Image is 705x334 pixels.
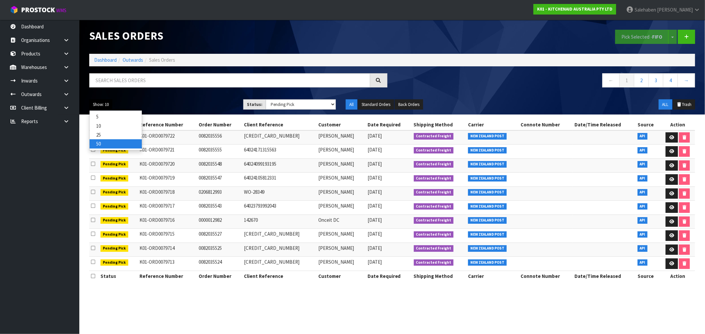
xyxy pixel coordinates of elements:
[56,7,66,14] small: WMS
[197,186,242,201] td: 0206812993
[90,121,142,130] a: 10
[242,173,316,187] td: 64024105812331
[242,215,316,229] td: 142670
[414,161,454,168] span: Contracted Freight
[197,257,242,271] td: 0082035524
[660,271,695,281] th: Action
[468,147,507,154] span: NEW ZEALAND POST
[100,245,128,252] span: Pending Pick
[138,173,197,187] td: K01-ORD0079719
[100,259,128,266] span: Pending Pick
[466,271,519,281] th: Carrier
[638,245,648,252] span: API
[366,271,412,281] th: Date Required
[242,243,316,257] td: [CREDIT_CARD_NUMBER]
[358,99,394,110] button: Standard Orders
[100,189,128,196] span: Pending Pick
[636,271,660,281] th: Source
[100,217,128,224] span: Pending Pick
[368,203,382,209] span: [DATE]
[197,119,242,130] th: Order Number
[317,186,366,201] td: [PERSON_NAME]
[414,175,454,182] span: Contracted Freight
[638,231,648,238] span: API
[648,73,663,87] a: 3
[414,245,454,252] span: Contracted Freight
[317,201,366,215] td: [PERSON_NAME]
[242,201,316,215] td: 64023793992043
[242,257,316,271] td: [CREDIT_CARD_NUMBER]
[317,145,366,159] td: [PERSON_NAME]
[602,73,620,87] a: ←
[414,147,454,154] span: Contracted Freight
[468,231,507,238] span: NEW ZEALAND POST
[573,119,636,130] th: Date/Time Released
[368,147,382,153] span: [DATE]
[638,161,648,168] span: API
[368,217,382,223] span: [DATE]
[197,158,242,173] td: 0082035548
[635,7,656,13] span: Salehaben
[100,161,128,168] span: Pending Pick
[100,203,128,210] span: Pending Pick
[242,158,316,173] td: 64024099193195
[89,73,370,87] input: Search sales orders
[138,271,197,281] th: Reference Number
[197,130,242,145] td: 0082035556
[100,231,128,238] span: Pending Pick
[366,119,412,130] th: Date Required
[638,217,648,224] span: API
[638,259,648,266] span: API
[414,203,454,210] span: Contracted Freight
[197,173,242,187] td: 0082035547
[634,73,649,87] a: 2
[573,271,636,281] th: Date/Time Released
[138,186,197,201] td: K01-ORD0079718
[138,119,197,130] th: Reference Number
[123,57,143,63] a: Outwards
[537,6,612,12] strong: K01 - KITCHENAID AUSTRALIA PTY LTD
[242,119,316,130] th: Client Reference
[242,145,316,159] td: 64024171315563
[414,259,454,266] span: Contracted Freight
[138,201,197,215] td: K01-ORD0079717
[100,175,128,182] span: Pending Pick
[368,259,382,265] span: [DATE]
[468,259,507,266] span: NEW ZEALAND POST
[519,271,573,281] th: Connote Number
[468,217,507,224] span: NEW ZEALAND POST
[368,231,382,237] span: [DATE]
[638,203,648,210] span: API
[414,231,454,238] span: Contracted Freight
[346,99,357,110] button: All
[149,57,175,63] span: Sales Orders
[615,30,669,44] button: Pick Selected -FIFO
[138,215,197,229] td: K01-ORD0079716
[652,34,662,40] strong: FIFO
[247,102,262,107] strong: Status:
[317,243,366,257] td: [PERSON_NAME]
[94,57,117,63] a: Dashboard
[317,257,366,271] td: [PERSON_NAME]
[10,6,18,14] img: cube-alt.png
[197,145,242,159] td: 0082035555
[412,271,467,281] th: Shipping Method
[90,112,142,121] a: 5
[395,99,423,110] button: Back Orders
[660,119,695,130] th: Action
[138,243,197,257] td: K01-ORD0079714
[638,175,648,182] span: API
[197,215,242,229] td: 0000012982
[673,99,695,110] button: Trash
[242,186,316,201] td: WO-28349
[368,175,382,181] span: [DATE]
[138,130,197,145] td: K01-ORD0079722
[197,229,242,243] td: 0082035527
[89,30,387,42] h1: Sales Orders
[657,7,693,13] span: [PERSON_NAME]
[414,189,454,196] span: Contracted Freight
[89,99,112,110] button: Show: 10
[678,73,695,87] a: →
[317,271,366,281] th: Customer
[466,119,519,130] th: Carrier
